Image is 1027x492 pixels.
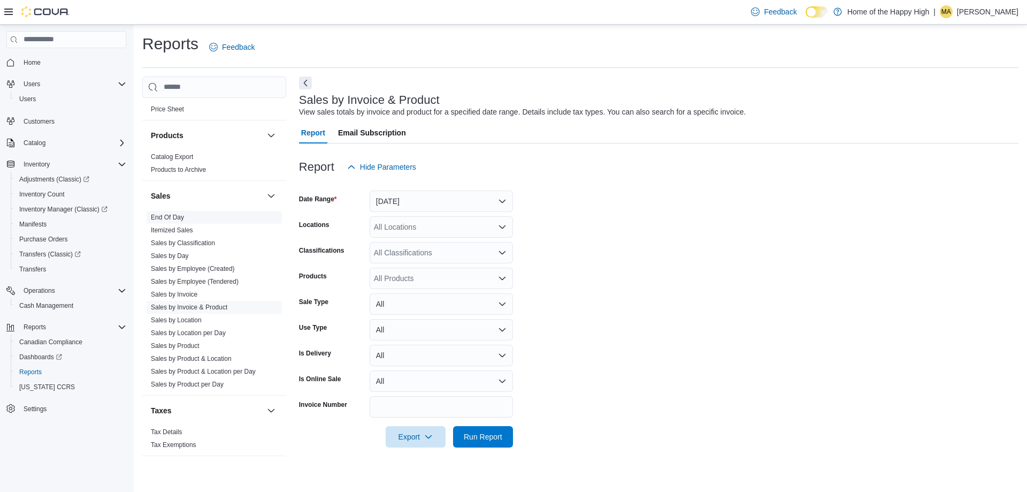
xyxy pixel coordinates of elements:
a: Sales by Employee (Tendered) [151,278,239,285]
span: Reports [24,323,46,331]
a: Transfers (Classic) [11,247,131,262]
span: Catalog [19,137,126,149]
button: Hide Parameters [343,156,420,178]
button: Reports [19,321,50,334]
a: Tax Exemptions [151,441,196,449]
button: Operations [2,283,131,298]
button: Manifests [11,217,131,232]
button: Inventory Count [11,187,131,202]
span: Manifests [15,218,126,231]
span: Report [301,122,325,143]
span: Transfers [19,265,46,274]
span: Sales by Product & Location [151,354,232,363]
a: Products to Archive [151,166,206,173]
a: Inventory Count [15,188,69,201]
label: Is Online Sale [299,375,341,383]
span: Inventory Count [19,190,65,199]
a: [US_STATE] CCRS [15,381,79,393]
button: Catalog [2,135,131,150]
button: Products [151,130,263,141]
span: Inventory Count [15,188,126,201]
a: Adjustments (Classic) [15,173,94,186]
button: Inventory [19,158,54,171]
button: [DATE] [370,191,513,212]
button: Taxes [265,404,278,417]
h3: Report [299,161,334,173]
button: Run Report [453,426,513,448]
span: Settings [19,402,126,415]
a: Sales by Location [151,316,202,324]
span: Users [24,80,40,88]
span: Operations [19,284,126,297]
button: [US_STATE] CCRS [11,380,131,395]
button: Users [2,77,131,92]
a: Settings [19,403,51,415]
button: Taxes [151,405,263,416]
button: All [370,370,513,392]
button: Catalog [19,137,50,149]
a: Adjustments (Classic) [11,172,131,187]
button: Sales [151,191,263,201]
span: Catalog [24,139,45,147]
button: Open list of options [498,274,507,283]
span: [US_STATE] CCRS [19,383,75,391]
button: All [370,319,513,340]
a: End Of Day [151,214,184,221]
button: Next [299,77,312,89]
span: Email Subscription [338,122,406,143]
span: Home [24,58,41,67]
a: Sales by Location per Day [151,329,226,337]
button: Users [19,78,44,90]
a: Inventory Manager (Classic) [15,203,112,216]
a: Tax Details [151,428,182,436]
a: Canadian Compliance [15,336,87,349]
span: Purchase Orders [19,235,68,244]
div: Milagros Argoso [940,5,953,18]
h3: Sales [151,191,171,201]
span: Transfers (Classic) [15,248,126,261]
a: Customers [19,115,59,128]
span: Sales by Invoice [151,290,197,299]
a: Price Sheet [151,105,184,113]
button: Export [386,426,446,448]
div: Sales [142,211,286,395]
a: Manifests [15,218,51,231]
span: Feedback [764,6,796,17]
a: Sales by Product & Location per Day [151,368,256,375]
a: Cash Management [15,299,78,312]
label: Classifications [299,246,344,255]
label: Use Type [299,323,327,332]
a: Sales by Classification [151,239,215,247]
span: Transfers [15,263,126,276]
button: All [370,293,513,315]
span: Sales by Employee (Created) [151,264,235,273]
button: Open list of options [498,223,507,231]
div: View sales totals by invoice and product for a specified date range. Details include tax types. Y... [299,107,746,118]
a: Sales by Invoice & Product [151,304,227,311]
h3: Products [151,130,183,141]
a: Reports [15,366,46,379]
button: Home [2,55,131,70]
span: Canadian Compliance [15,336,126,349]
div: Taxes [142,426,286,456]
div: Products [142,150,286,180]
span: Transfers (Classic) [19,250,81,259]
div: Pricing [142,103,286,120]
span: Catalog Export [151,153,193,161]
h3: Taxes [151,405,172,416]
span: Operations [24,286,55,295]
span: Adjustments (Classic) [19,175,89,184]
span: Purchase Orders [15,233,126,246]
a: Sales by Product per Day [151,381,224,388]
span: Cash Management [15,299,126,312]
button: Transfers [11,262,131,277]
button: Customers [2,113,131,128]
a: Sales by Product & Location [151,355,232,362]
a: Sales by Day [151,252,189,260]
a: Transfers [15,263,50,276]
span: Adjustments (Classic) [15,173,126,186]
